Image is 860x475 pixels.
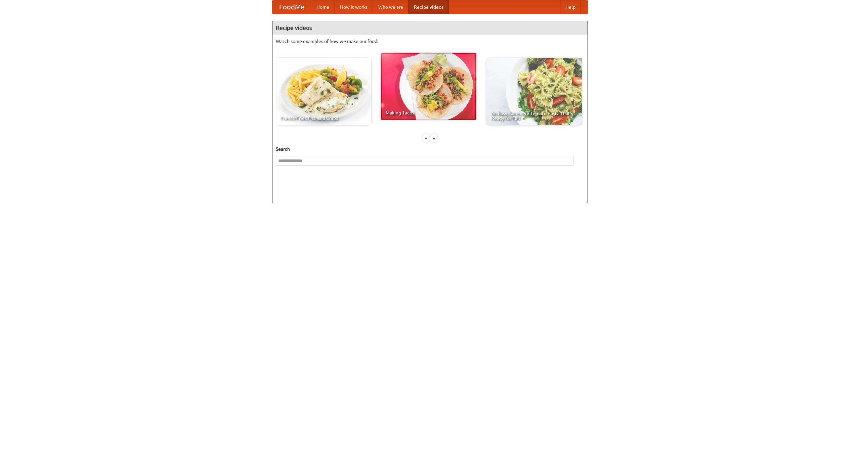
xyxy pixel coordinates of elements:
[276,38,584,45] p: Watch some examples of how we make our food!
[381,53,476,120] a: Making Tacos
[408,0,449,14] a: Recipe videos
[486,58,582,125] a: An Easy, Summery Tomato Pasta That's Ready for Fall
[272,0,311,14] a: FoodMe
[335,0,373,14] a: How it works
[560,0,581,14] a: Help
[386,110,472,115] span: Making Tacos
[281,116,367,121] span: French Fries Fish and Chips
[491,111,577,121] span: An Easy, Summery Tomato Pasta That's Ready for Fall
[311,0,335,14] a: Home
[373,0,408,14] a: Who we are
[431,134,437,142] div: »
[276,58,371,125] a: French Fries Fish and Chips
[272,21,588,35] h4: Recipe videos
[423,134,429,142] div: «
[276,146,584,152] h5: Search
